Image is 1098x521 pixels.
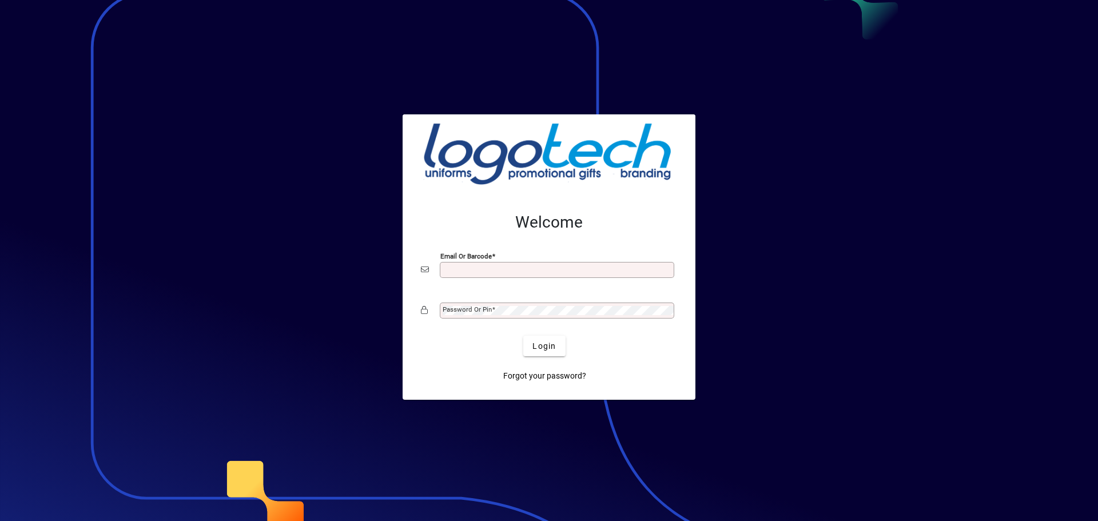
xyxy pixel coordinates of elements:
[503,370,586,382] span: Forgot your password?
[532,340,556,352] span: Login
[440,252,492,260] mat-label: Email or Barcode
[443,305,492,313] mat-label: Password or Pin
[523,336,565,356] button: Login
[421,213,677,232] h2: Welcome
[499,365,591,386] a: Forgot your password?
